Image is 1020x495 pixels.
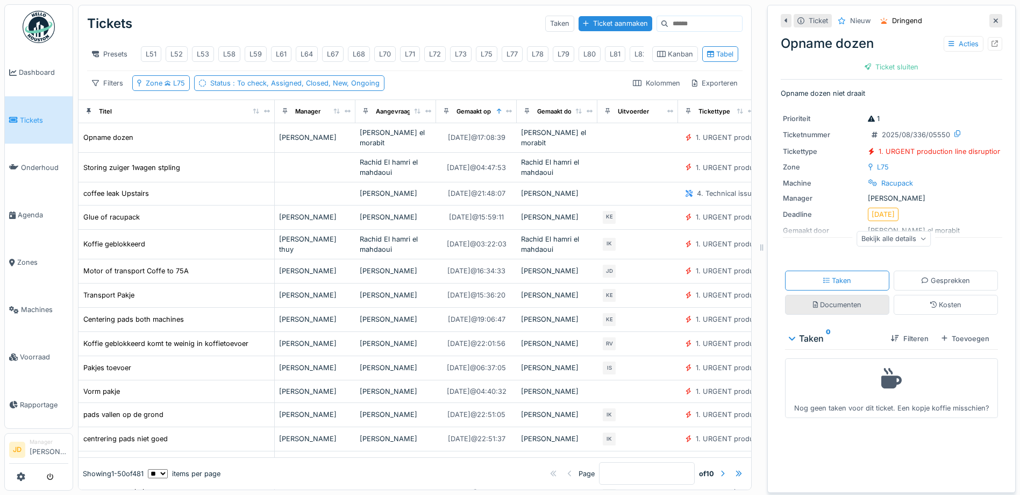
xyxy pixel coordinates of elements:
[783,178,864,188] div: Machine
[892,16,922,26] div: Dringend
[583,49,596,59] div: L80
[99,107,112,116] div: Titel
[360,157,432,178] div: Rachid El hamri el mahdaoui
[197,49,209,59] div: L53
[826,332,831,345] sup: 0
[5,144,73,191] a: Onderhoud
[696,409,819,420] div: 1. URGENT production line disruption
[162,79,185,87] span: L75
[602,288,617,303] div: KE
[707,49,733,59] div: Tabel
[18,210,68,220] span: Agenda
[301,49,313,59] div: L64
[87,10,132,38] div: Tickets
[353,49,365,59] div: L68
[360,266,432,276] div: [PERSON_NAME]
[9,442,25,458] li: JD
[545,16,574,31] div: Taken
[521,434,593,444] div: [PERSON_NAME]
[696,314,819,324] div: 1. URGENT production line disruption
[521,212,593,222] div: [PERSON_NAME]
[602,360,617,376] div: IS
[537,107,577,116] div: Gemaakt door
[610,49,620,59] div: L81
[87,46,132,62] div: Presets
[5,49,73,96] a: Dashboard
[447,239,507,249] div: [DATE] @ 03:22:03
[376,107,430,116] div: Aangevraagd door
[813,300,862,310] div: Documenten
[360,409,432,420] div: [PERSON_NAME]
[618,107,649,116] div: Uitvoerder
[279,132,351,143] div: [PERSON_NAME]
[279,290,351,300] div: [PERSON_NAME]
[809,16,828,26] div: Ticket
[944,36,983,52] div: Acties
[87,75,128,91] div: Filters
[448,314,505,324] div: [DATE] @ 19:06:47
[449,212,504,222] div: [DATE] @ 15:59:11
[279,409,351,420] div: [PERSON_NAME]
[699,469,714,479] strong: of 10
[231,79,380,87] span: : To check, Assigned, Closed, New, Ongoing
[783,130,864,140] div: Ticketnummer
[5,191,73,238] a: Agenda
[521,386,593,397] div: [PERSON_NAME]
[360,212,432,222] div: [PERSON_NAME]
[877,162,889,172] div: L75
[279,314,351,324] div: [PERSON_NAME]
[937,331,994,346] div: Toevoegen
[5,381,73,428] a: Rapportage
[5,239,73,286] a: Zones
[521,290,593,300] div: [PERSON_NAME]
[83,132,133,143] div: Opname dozen
[521,266,593,276] div: [PERSON_NAME]
[83,212,140,222] div: Glue of racupack
[696,338,819,349] div: 1. URGENT production line disruption
[857,231,931,246] div: Bekijk alle details
[850,16,871,26] div: Nieuw
[456,107,491,116] div: Gemaakt op
[448,434,505,444] div: [DATE] @ 22:51:37
[696,434,819,444] div: 1. URGENT production line disruption
[602,432,617,447] div: IK
[83,188,149,199] div: coffee leak Upstairs
[447,386,507,397] div: [DATE] @ 04:40:32
[19,67,68,77] span: Dashboard
[882,130,950,140] div: 2025/08/336/05550
[83,338,248,349] div: Koffie geblokkeerd komt te weinig in koffietoevoer
[532,49,544,59] div: L78
[783,193,864,203] div: Manager
[20,115,68,125] span: Tickets
[657,49,693,59] div: Kanban
[30,438,68,446] div: Manager
[210,78,380,88] div: Status
[783,114,864,124] div: Prioriteit
[696,266,819,276] div: 1. URGENT production line disruption
[579,469,595,479] div: Page
[696,290,819,300] div: 1. URGENT production line disruption
[83,469,144,479] div: Showing 1 - 50 of 481
[447,162,506,173] div: [DATE] @ 04:47:53
[783,209,864,220] div: Deadline
[930,300,962,310] div: Kosten
[360,314,432,324] div: [PERSON_NAME]
[279,338,351,349] div: [PERSON_NAME]
[5,334,73,381] a: Voorraad
[447,266,505,276] div: [DATE] @ 16:34:33
[579,16,652,31] div: Ticket aanmaken
[360,128,432,148] div: [PERSON_NAME] el morabit
[448,132,505,143] div: [DATE] @ 17:08:39
[447,363,506,373] div: [DATE] @ 06:37:05
[148,469,220,479] div: items per page
[360,290,432,300] div: [PERSON_NAME]
[83,314,184,324] div: Centering pads both machines
[792,363,991,413] div: Nog geen taken voor dit ticket. Een kopje koffie misschien?
[507,49,518,59] div: L77
[521,188,593,199] div: [PERSON_NAME]
[521,363,593,373] div: [PERSON_NAME]
[783,162,864,172] div: Zone
[634,49,647,59] div: L82
[868,114,880,124] div: 1
[521,128,593,148] div: [PERSON_NAME] el morabit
